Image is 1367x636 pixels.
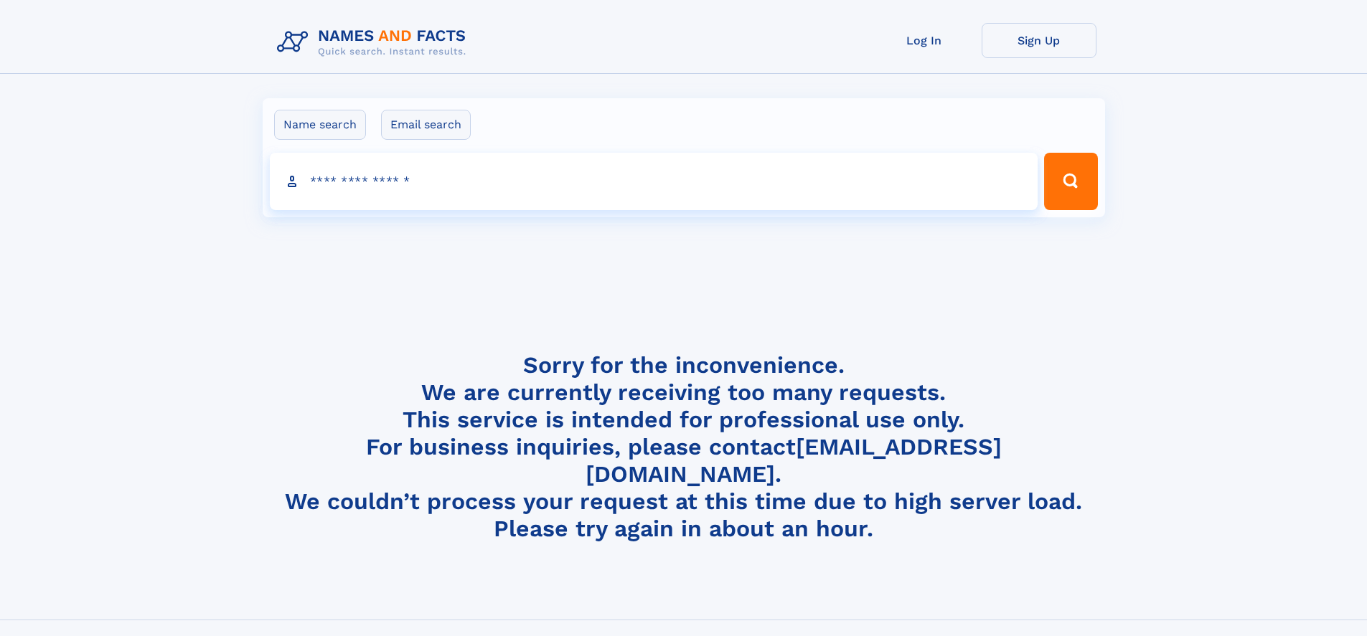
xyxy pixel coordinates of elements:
[982,23,1096,58] a: Sign Up
[1044,153,1097,210] button: Search Button
[381,110,471,140] label: Email search
[274,110,366,140] label: Name search
[586,433,1002,488] a: [EMAIL_ADDRESS][DOMAIN_NAME]
[867,23,982,58] a: Log In
[270,153,1038,210] input: search input
[271,23,478,62] img: Logo Names and Facts
[271,351,1096,543] h4: Sorry for the inconvenience. We are currently receiving too many requests. This service is intend...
